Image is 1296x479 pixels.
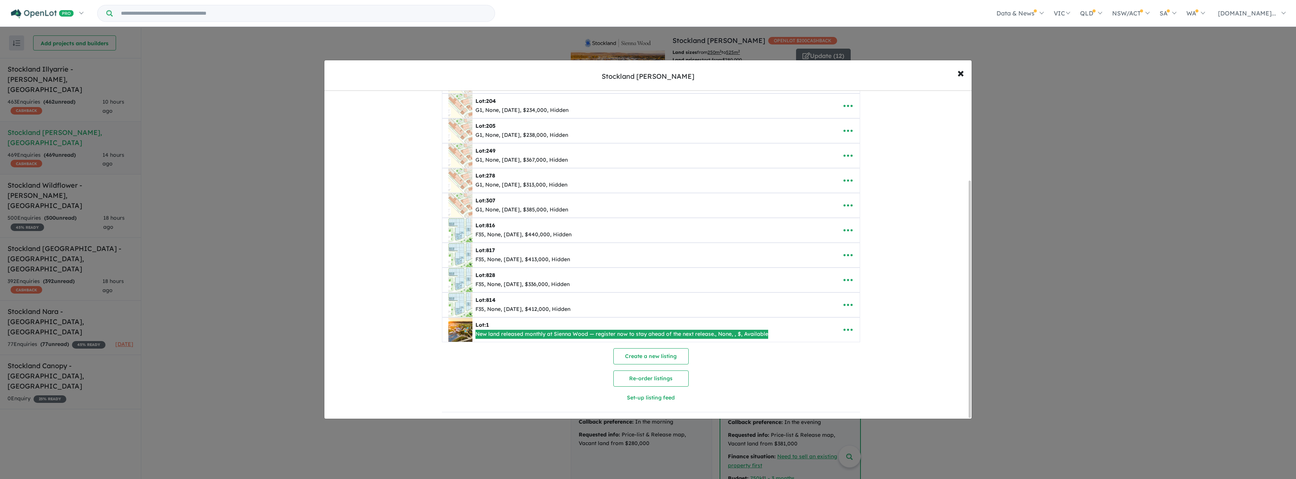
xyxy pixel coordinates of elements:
span: 1 [486,321,489,328]
b: Lot: [475,297,495,303]
span: 278 [486,172,495,179]
button: Create a new listing [613,348,689,364]
b: Lot: [475,122,495,129]
button: Re-order listings [613,370,689,387]
b: Lot: [475,197,495,204]
div: New land released monthly at Sienna Wood — register now to stay ahead of the next release., None,... [475,330,768,339]
b: Lot: [475,147,495,154]
span: 817 [486,247,495,254]
div: F35, None, [DATE], $412,000, Hidden [475,305,570,314]
div: G1, None, [DATE], $234,000, Hidden [475,106,569,115]
b: Lot: [475,272,495,279]
b: Lot: [475,222,495,229]
span: 249 [486,147,495,154]
img: Stockland%20Sienna%20Wood%20-%20Hilbert%20-%20Lot%20828___1759468882.jpg [448,268,472,292]
div: F35, None, [DATE], $413,000, Hidden [475,255,570,264]
b: Lot: [475,172,495,179]
img: Stockland%20Sienna%20Wood%20-%20Hilbert%20-%20Lot%20205___1759468435.jpg [448,119,472,143]
span: 814 [486,297,495,303]
span: 828 [486,272,495,279]
img: Openlot PRO Logo White [11,9,74,18]
button: Set-up listing feed [546,390,755,406]
span: 816 [486,222,495,229]
img: Stockland%20Sienna%20Wood%20-%20Hilbert%20-%20Lot%20817___1759468802.jpg [448,243,472,267]
img: Stockland%20Sienna%20Wood%20-%20Hilbert%20-%20Lot%20249___1759468545.jpg [448,144,472,168]
div: G1, None, [DATE], $313,000, Hidden [475,181,567,190]
b: Lot: [475,247,495,254]
div: F35, None, [DATE], $440,000, Hidden [475,230,572,239]
div: G1, None, [DATE], $238,000, Hidden [475,131,568,140]
span: × [957,64,964,81]
div: G1, None, [DATE], $367,000, Hidden [475,156,568,165]
span: 205 [486,122,495,129]
img: Stockland%20Sienna%20Wood%20-%20Hilbert%20-%20Lot%20816___1759468701.jpg [448,218,472,242]
div: Stockland [PERSON_NAME] [602,72,694,81]
b: Lot: [475,321,489,328]
b: Lot: [475,98,496,104]
img: Stockland%20Sienna%20Wood%20-%20Hilbert%20-%20Lot%20278___1759475995.jpg [448,168,472,193]
span: 307 [486,197,495,204]
span: [DOMAIN_NAME]... [1218,9,1276,17]
img: Stockland%20Sienna%20Wood%20-%20Hilbert%20-%20Lot%201___1760409799.jpg [448,318,472,342]
img: Stockland%20Sienna%20Wood%20-%20Hilbert%20-%20Lot%20814___1759468975.jpg [448,293,472,317]
img: Stockland%20Sienna%20Wood%20-%20Hilbert%20-%20Lot%20307___1759468609.jpg [448,193,472,217]
div: G1, None, [DATE], $385,000, Hidden [475,205,568,214]
span: 204 [486,98,496,104]
img: Stockland%20Sienna%20Wood%20-%20Hilbert%20-%20Lot%20204___1759468339.jpg [448,94,472,118]
input: Try estate name, suburb, builder or developer [114,5,493,21]
div: F35, None, [DATE], $336,000, Hidden [475,280,570,289]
